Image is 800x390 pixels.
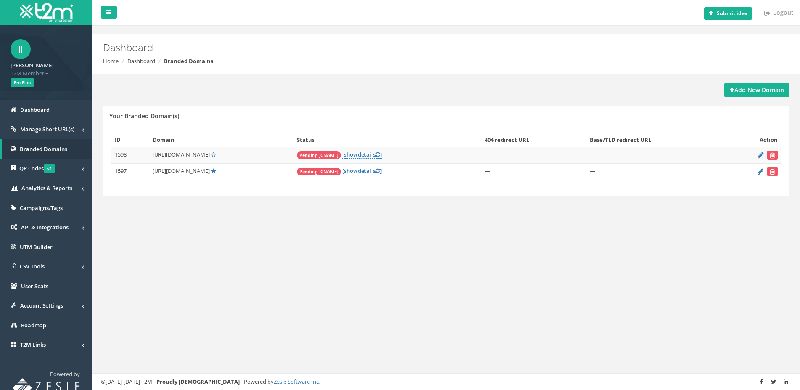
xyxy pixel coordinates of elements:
a: Set Default [211,151,216,158]
img: T2M [20,3,73,22]
span: [URL][DOMAIN_NAME] [153,167,210,175]
td: — [586,147,726,164]
span: Powered by [50,370,80,378]
td: 1598 [111,147,149,164]
b: Submit idea [717,10,747,17]
th: Action [726,133,781,147]
th: Status [293,133,481,147]
span: show [344,167,358,175]
a: Default [211,167,216,175]
td: — [481,147,586,164]
a: Add New Domain [724,83,789,97]
strong: [PERSON_NAME] [11,61,53,69]
span: Manage Short URL(s) [20,125,74,133]
span: Campaigns/Tags [20,204,63,212]
span: Dashboard [20,106,50,114]
span: Account Settings [20,302,63,309]
strong: Branded Domains [164,57,213,65]
span: UTM Builder [20,243,53,251]
span: Analytics & Reports [21,184,72,192]
span: User Seats [21,282,48,290]
span: QR Codes [19,164,55,172]
span: API & Integrations [21,223,69,231]
th: 404 redirect URL [481,133,586,147]
strong: Proudly [DEMOGRAPHIC_DATA] [156,378,240,385]
a: Home [103,57,119,65]
button: Submit idea [704,7,752,20]
span: Pending [CNAME] [297,168,341,175]
th: Domain [149,133,293,147]
span: Roadmap [21,321,46,329]
span: v2 [44,164,55,173]
span: Pro Plan [11,78,34,87]
span: CSV Tools [20,263,45,270]
a: [PERSON_NAME] T2M Member [11,59,82,77]
td: — [481,164,586,180]
span: Pending [CNAME] [297,151,341,159]
h2: Dashboard [103,42,673,53]
a: [showdetails] [342,151,382,159]
a: Zesle Software Inc. [274,378,320,385]
div: ©[DATE]-[DATE] T2M – | Powered by [101,378,792,386]
td: 1597 [111,164,149,180]
a: Dashboard [127,57,155,65]
span: [URL][DOMAIN_NAME] [153,151,210,158]
a: [showdetails] [342,167,382,175]
th: Base/TLD redirect URL [586,133,726,147]
span: T2M Member [11,69,82,77]
span: show [344,151,358,158]
strong: Add New Domain [730,86,784,94]
span: Branded Domains [20,145,67,153]
td: — [586,164,726,180]
span: T2M Links [20,341,46,348]
span: JJ [11,39,31,59]
h5: Your Branded Domain(s) [109,113,179,119]
th: ID [111,133,149,147]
